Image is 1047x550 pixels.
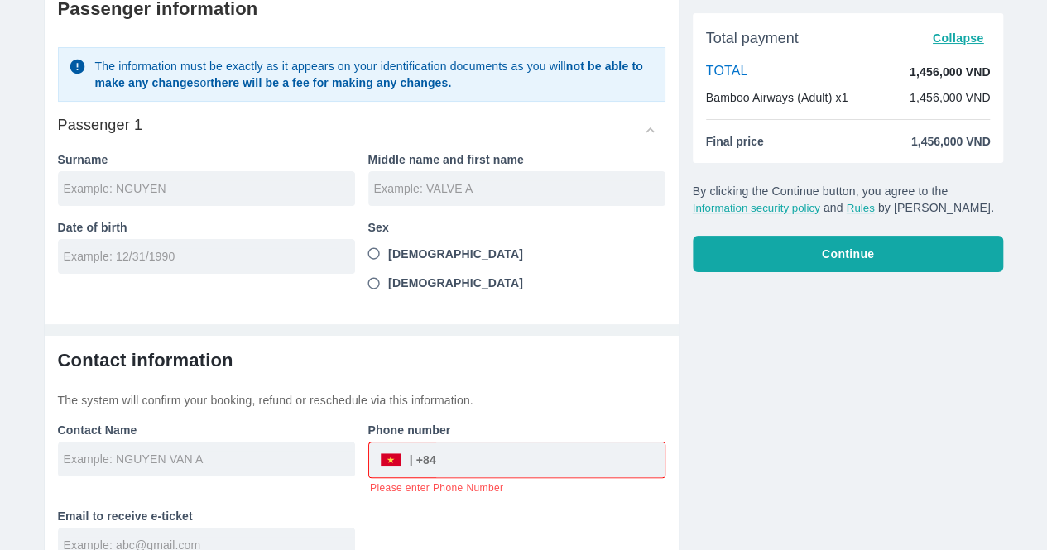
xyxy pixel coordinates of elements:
[824,201,843,214] font: and
[368,221,389,234] font: Sex
[693,236,1004,272] button: Continue
[706,64,748,78] font: TOTAL
[370,482,503,494] font: Please enter Phone Number
[693,184,949,198] font: By clicking the Continue button, you agree to the
[706,30,799,46] font: Total payment
[878,201,994,214] font: by [PERSON_NAME].
[910,91,991,104] font: 1,456,000 VND
[64,451,355,467] input: Example: NGUYEN VAN A
[58,350,233,371] font: Contact information
[94,60,565,73] font: The information must be exactly as it appears on your identification documents as you will
[926,26,991,50] button: Collapse
[58,423,137,437] font: Contact Name
[846,202,874,214] button: Rules
[199,76,210,89] font: or
[911,135,991,148] font: 1,456,000 VND
[58,394,473,407] font: The system will confirm your booking, refund or reschedule via this information.
[706,135,764,148] font: Final price
[388,276,523,289] font: [DEMOGRAPHIC_DATA]
[58,221,127,234] font: Date of birth
[693,202,820,214] button: Information security policy
[374,180,665,197] input: Example: VALVE A
[388,247,523,261] font: [DEMOGRAPHIC_DATA]
[64,248,339,265] input: Example: 12/31/1990
[58,509,193,523] font: Email to receive e-ticket
[910,65,991,79] font: 1,456,000 VND
[58,117,130,133] font: Passenger
[58,153,108,166] font: Surname
[64,180,355,197] input: Example: NGUYEN
[210,76,451,89] font: there will be a fee for making any changes.
[933,31,984,45] font: Collapse
[706,91,848,104] font: Bamboo Airways (Adult) x1
[368,423,451,437] font: Phone number
[134,117,142,133] font: 1
[368,153,524,166] font: Middle name and first name
[822,247,874,261] font: Continue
